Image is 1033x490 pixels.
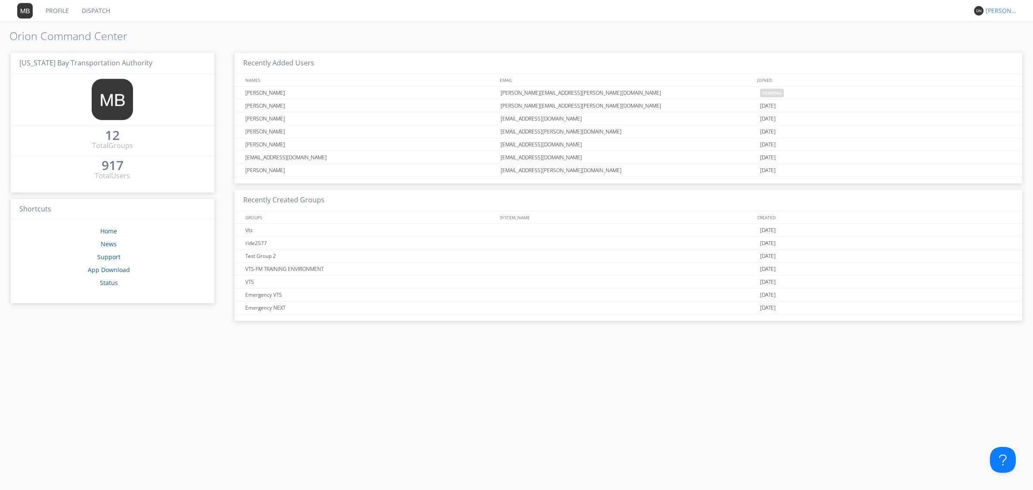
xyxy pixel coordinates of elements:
[235,250,1022,263] a: Test Group 2[DATE]
[235,151,1022,164] a: [EMAIL_ADDRESS][DOMAIN_NAME][EMAIL_ADDRESS][DOMAIN_NAME][DATE]
[243,138,499,151] div: [PERSON_NAME]
[760,164,776,177] span: [DATE]
[243,74,496,86] div: NAMES
[498,164,758,177] div: [EMAIL_ADDRESS][PERSON_NAME][DOMAIN_NAME]
[986,6,1018,15] div: [PERSON_NAME]
[105,131,120,141] a: 12
[19,58,152,68] span: [US_STATE] Bay Transportation Authority
[498,125,758,138] div: [EMAIL_ADDRESS][PERSON_NAME][DOMAIN_NAME]
[990,447,1016,473] iframe: Toggle Customer Support
[235,190,1022,211] h3: Recently Created Groups
[235,224,1022,237] a: Vts[DATE]
[92,141,133,151] div: Total Groups
[243,301,499,314] div: Emergency NEXT
[235,237,1022,250] a: ride2577[DATE]
[498,87,758,99] div: [PERSON_NAME][EMAIL_ADDRESS][PERSON_NAME][DOMAIN_NAME]
[760,288,776,301] span: [DATE]
[498,151,758,164] div: [EMAIL_ADDRESS][DOMAIN_NAME]
[498,74,755,86] div: EMAIL
[235,138,1022,151] a: [PERSON_NAME][EMAIL_ADDRESS][DOMAIN_NAME][DATE]
[760,276,776,288] span: [DATE]
[243,87,499,99] div: [PERSON_NAME]
[235,164,1022,177] a: [PERSON_NAME][EMAIL_ADDRESS][PERSON_NAME][DOMAIN_NAME][DATE]
[760,138,776,151] span: [DATE]
[243,276,499,288] div: VTS
[755,74,1014,86] div: JOINED
[88,266,130,274] a: App Download
[243,288,499,301] div: Emergency VTS
[760,99,776,112] span: [DATE]
[243,151,499,164] div: [EMAIL_ADDRESS][DOMAIN_NAME]
[235,263,1022,276] a: VTS-FM TRAINING ENVIRONMENT[DATE]
[498,99,758,112] div: [PERSON_NAME][EMAIL_ADDRESS][PERSON_NAME][DOMAIN_NAME]
[101,240,117,248] a: News
[235,53,1022,74] h3: Recently Added Users
[235,112,1022,125] a: [PERSON_NAME][EMAIL_ADDRESS][DOMAIN_NAME][DATE]
[235,87,1022,99] a: [PERSON_NAME][PERSON_NAME][EMAIL_ADDRESS][PERSON_NAME][DOMAIN_NAME]pending
[100,279,118,287] a: Status
[243,164,499,177] div: [PERSON_NAME]
[243,112,499,125] div: [PERSON_NAME]
[243,263,499,275] div: VTS-FM TRAINING ENVIRONMENT
[498,138,758,151] div: [EMAIL_ADDRESS][DOMAIN_NAME]
[105,131,120,140] div: 12
[760,112,776,125] span: [DATE]
[95,171,130,181] div: Total Users
[243,211,496,223] div: GROUPS
[243,250,499,262] div: Test Group 2
[760,224,776,237] span: [DATE]
[498,112,758,125] div: [EMAIL_ADDRESS][DOMAIN_NAME]
[235,125,1022,138] a: [PERSON_NAME][EMAIL_ADDRESS][PERSON_NAME][DOMAIN_NAME][DATE]
[760,301,776,314] span: [DATE]
[102,161,124,170] div: 917
[102,161,124,171] a: 917
[760,237,776,250] span: [DATE]
[235,99,1022,112] a: [PERSON_NAME][PERSON_NAME][EMAIL_ADDRESS][PERSON_NAME][DOMAIN_NAME][DATE]
[243,99,499,112] div: [PERSON_NAME]
[498,211,755,223] div: SYSTEM_NAME
[243,125,499,138] div: [PERSON_NAME]
[235,288,1022,301] a: Emergency VTS[DATE]
[760,151,776,164] span: [DATE]
[760,263,776,276] span: [DATE]
[760,250,776,263] span: [DATE]
[760,89,784,97] span: pending
[760,125,776,138] span: [DATE]
[243,224,499,236] div: Vts
[97,253,121,261] a: Support
[974,6,984,16] img: 373638.png
[11,199,214,220] h3: Shortcuts
[243,237,499,249] div: ride2577
[235,276,1022,288] a: VTS[DATE]
[755,211,1014,223] div: CREATED
[17,3,33,19] img: 373638.png
[235,301,1022,314] a: Emergency NEXT[DATE]
[92,79,133,120] img: 373638.png
[100,227,117,235] a: Home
